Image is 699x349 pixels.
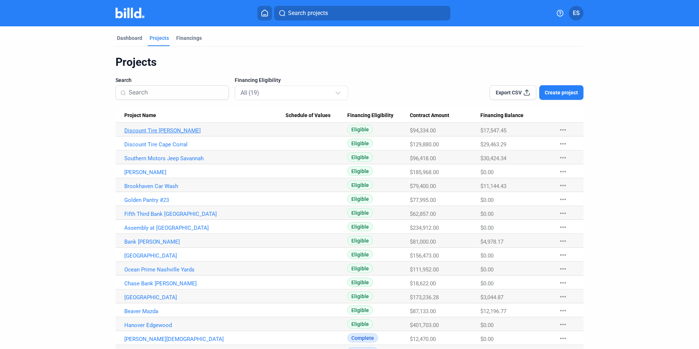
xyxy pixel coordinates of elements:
[124,141,286,148] a: Discount Tire Cape Corral
[116,55,583,69] div: Projects
[124,280,286,287] a: Chase Bank [PERSON_NAME]
[480,266,494,273] span: $0.00
[410,211,436,217] span: $62,857.00
[124,155,286,162] a: Southern Motors Jeep Savannah
[124,336,286,342] a: [PERSON_NAME][DEMOGRAPHIC_DATA]
[347,139,373,148] span: Eligible
[559,264,567,273] mat-icon: more_horiz
[539,85,583,100] button: Create project
[124,169,286,176] a: [PERSON_NAME]
[286,112,348,119] div: Schedule of Values
[288,9,328,18] span: Search projects
[410,294,439,301] span: $173,236.28
[347,222,373,231] span: Eligible
[347,333,378,342] span: Complete
[410,336,436,342] span: $12,470.00
[559,167,567,176] mat-icon: more_horiz
[480,280,494,287] span: $0.00
[410,322,439,329] span: $401,703.00
[410,127,436,134] span: $94,334.00
[347,319,373,329] span: Eligible
[559,251,567,259] mat-icon: more_horiz
[490,85,536,100] button: Export CSV
[559,306,567,315] mat-icon: more_horiz
[480,169,494,176] span: $0.00
[573,9,580,18] span: ES
[545,89,578,96] span: Create project
[480,322,494,329] span: $0.00
[480,183,506,189] span: $11,144.43
[124,112,286,119] div: Project Name
[480,211,494,217] span: $0.00
[347,278,373,287] span: Eligible
[480,336,494,342] span: $0.00
[274,6,450,20] button: Search projects
[559,334,567,343] mat-icon: more_horiz
[480,197,494,203] span: $0.00
[347,180,373,189] span: Eligible
[559,320,567,329] mat-icon: more_horiz
[116,76,132,84] span: Search
[559,139,567,148] mat-icon: more_horiz
[347,166,373,176] span: Eligible
[480,225,494,231] span: $0.00
[559,209,567,218] mat-icon: more_horiz
[559,292,567,301] mat-icon: more_horiz
[286,112,330,119] span: Schedule of Values
[124,266,286,273] a: Ocean Prime Nashville Yards
[480,239,503,245] span: $4,978.17
[347,236,373,245] span: Eligible
[559,195,567,204] mat-icon: more_horiz
[117,34,142,42] div: Dashboard
[480,155,506,162] span: $30,424.34
[124,252,286,259] a: [GEOGRAPHIC_DATA]
[410,252,439,259] span: $156,473.00
[129,85,224,100] input: Search
[496,89,522,96] span: Export CSV
[410,225,439,231] span: $234,912.00
[124,294,286,301] a: [GEOGRAPHIC_DATA]
[480,294,503,301] span: $3,044.87
[559,237,567,245] mat-icon: more_horiz
[480,252,494,259] span: $0.00
[569,6,583,20] button: ES
[124,225,286,231] a: Assembly at [GEOGRAPHIC_DATA]
[124,197,286,203] a: Golden Pantry #23
[124,322,286,329] a: Hanover Edgewood
[124,308,286,315] a: Beaver Mazda
[559,223,567,232] mat-icon: more_horiz
[347,125,373,134] span: Eligible
[410,155,436,162] span: $96,418.00
[559,278,567,287] mat-icon: more_horiz
[347,153,373,162] span: Eligible
[559,153,567,162] mat-icon: more_horiz
[410,112,449,119] span: Contract Amount
[347,112,410,119] div: Financing Eligibility
[124,112,156,119] span: Project Name
[410,183,436,189] span: $79,400.00
[480,112,551,119] div: Financing Balance
[410,169,439,176] span: $185,968.00
[241,89,259,96] mat-select-trigger: All (19)
[124,183,286,189] a: Brookhaven Car Wash
[124,127,286,134] a: Discount Tire [PERSON_NAME]
[480,112,524,119] span: Financing Balance
[480,127,506,134] span: $17,547.45
[347,292,373,301] span: Eligible
[150,34,169,42] div: Projects
[559,125,567,134] mat-icon: more_horiz
[116,8,144,18] img: Billd Company Logo
[347,112,393,119] span: Financing Eligibility
[410,308,436,315] span: $87,133.00
[124,211,286,217] a: Fifth Third Bank [GEOGRAPHIC_DATA]
[410,112,480,119] div: Contract Amount
[410,197,436,203] span: $77,995.00
[347,250,373,259] span: Eligible
[347,305,373,315] span: Eligible
[410,280,436,287] span: $18,622.00
[176,34,202,42] div: Financings
[347,208,373,217] span: Eligible
[124,239,286,245] a: Bank [PERSON_NAME]
[410,141,439,148] span: $129,880.00
[559,181,567,190] mat-icon: more_horiz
